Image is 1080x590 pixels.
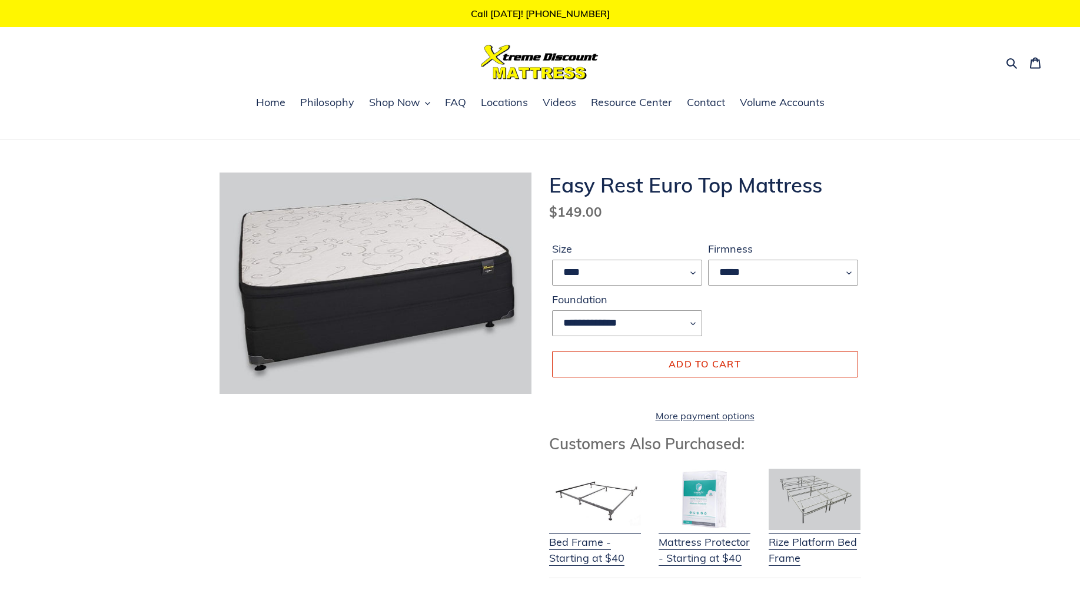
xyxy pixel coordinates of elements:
a: Volume Accounts [734,94,830,112]
a: Bed Frame - Starting at $40 [549,519,641,566]
a: Contact [681,94,731,112]
button: Add to cart [552,351,858,377]
span: Locations [481,95,528,110]
span: Add to cart [669,358,741,370]
h3: Customers Also Purchased: [549,435,861,453]
span: Volume Accounts [740,95,825,110]
img: Xtreme Discount Mattress [481,45,599,79]
a: More payment options [552,409,858,423]
a: FAQ [439,94,472,112]
img: Bed Frame [549,469,641,530]
a: Rize Platform Bed Frame [769,519,860,566]
a: Resource Center [585,94,678,112]
a: Locations [475,94,534,112]
span: Videos [543,95,576,110]
label: Foundation [552,291,702,307]
span: Contact [687,95,725,110]
span: $149.00 [549,203,602,220]
h1: Easy Rest Euro Top Mattress [549,173,861,197]
label: Firmness [708,241,858,257]
a: Mattress Protector - Starting at $40 [659,519,750,566]
a: Philosophy [294,94,360,112]
span: Home [256,95,285,110]
a: Videos [537,94,582,112]
img: Adjustable Base [769,469,860,530]
span: Philosophy [300,95,354,110]
a: Home [250,94,291,112]
button: Shop Now [363,94,436,112]
img: Mattress Protector [659,469,750,530]
span: Shop Now [369,95,420,110]
span: Resource Center [591,95,672,110]
span: FAQ [445,95,466,110]
label: Size [552,241,702,257]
